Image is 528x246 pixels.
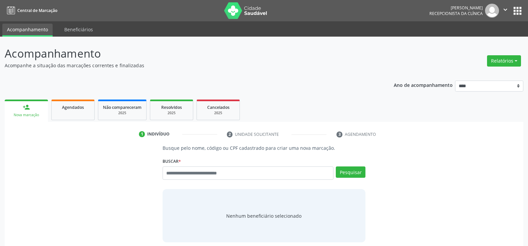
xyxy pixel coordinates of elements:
[60,24,98,35] a: Beneficiários
[17,8,57,13] span: Central de Marcação
[163,156,181,166] label: Buscar
[2,24,53,37] a: Acompanhamento
[226,212,301,219] span: Nenhum beneficiário selecionado
[394,81,453,89] p: Ano de acompanhamento
[485,4,499,18] img: img
[9,113,43,118] div: Nova marcação
[139,131,145,137] div: 1
[161,105,182,110] span: Resolvidos
[429,5,483,11] div: [PERSON_NAME]
[5,5,57,16] a: Central de Marcação
[336,166,365,178] button: Pesquisar
[5,62,368,69] p: Acompanhe a situação das marcações correntes e finalizadas
[163,144,365,151] p: Busque pelo nome, código ou CPF cadastrado para criar uma nova marcação.
[207,105,230,110] span: Cancelados
[62,105,84,110] span: Agendados
[502,6,509,13] i: 
[155,111,188,116] div: 2025
[202,111,235,116] div: 2025
[499,4,512,18] button: 
[512,5,523,17] button: apps
[103,105,142,110] span: Não compareceram
[103,111,142,116] div: 2025
[429,11,483,16] span: Recepcionista da clínica
[487,55,521,67] button: Relatórios
[147,131,170,137] div: Indivíduo
[23,104,30,111] div: person_add
[5,45,368,62] p: Acompanhamento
